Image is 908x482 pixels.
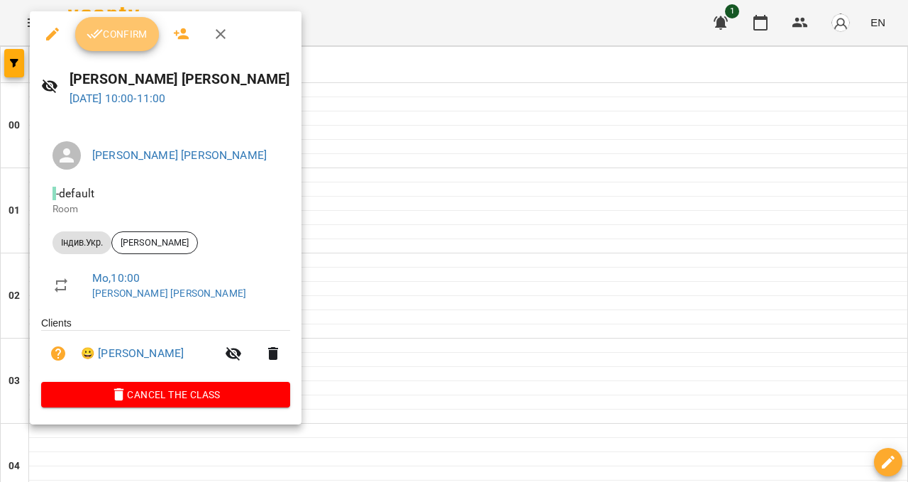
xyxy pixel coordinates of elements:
span: [PERSON_NAME] [112,236,197,249]
a: [DATE] 10:00-11:00 [70,92,166,105]
a: [PERSON_NAME] [PERSON_NAME] [92,148,267,162]
a: [PERSON_NAME] [PERSON_NAME] [92,287,246,299]
span: - default [52,187,97,200]
a: 😀 [PERSON_NAME] [81,345,184,362]
span: Confirm [87,26,148,43]
button: Unpaid. Bill the attendance? [41,336,75,371]
a: Mo , 10:00 [92,271,140,285]
span: Індив.Укр. [52,236,111,249]
span: Cancel the class [52,386,279,403]
div: [PERSON_NAME] [111,231,198,254]
ul: Clients [41,316,290,382]
h6: [PERSON_NAME] [PERSON_NAME] [70,68,290,90]
button: Cancel the class [41,382,290,407]
button: Confirm [75,17,159,51]
p: Room [52,202,279,217]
